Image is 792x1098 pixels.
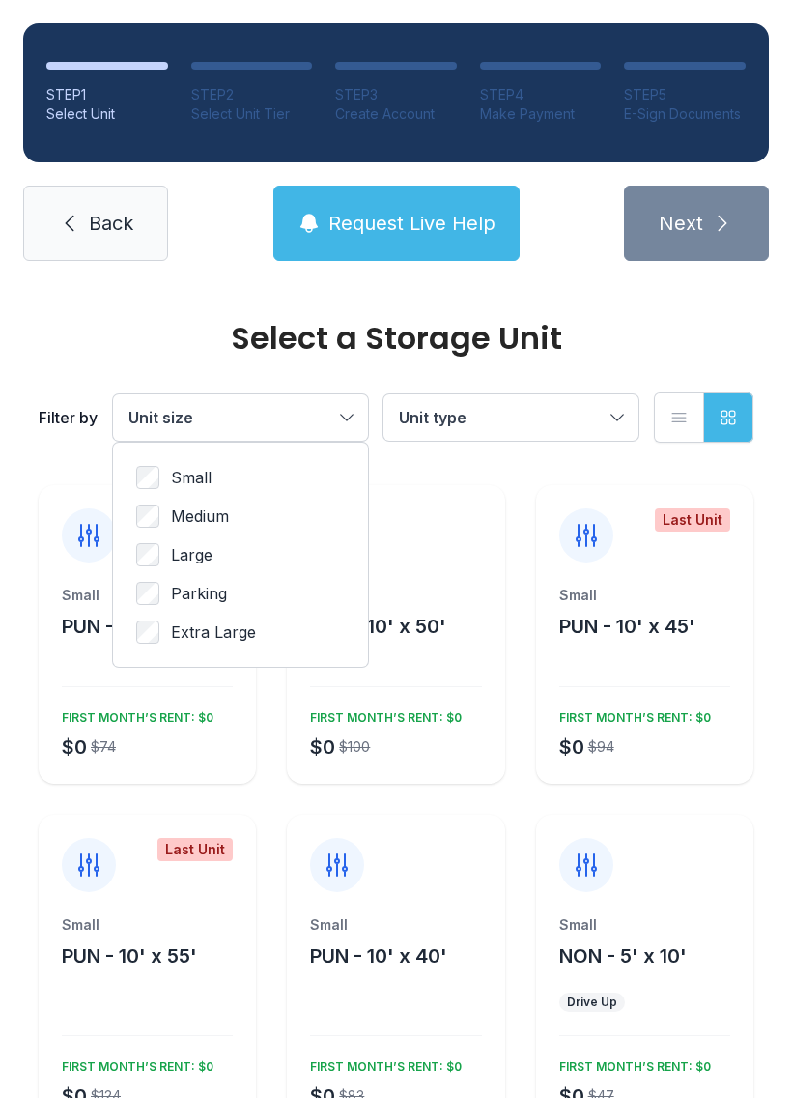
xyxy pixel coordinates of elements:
div: $0 [310,734,335,761]
div: FIRST MONTH’S RENT: $0 [54,1052,213,1075]
span: Large [171,543,212,566]
span: PUN - 10' x 40' [310,944,447,968]
div: $100 [339,737,370,757]
div: STEP 4 [480,85,602,104]
div: Select a Storage Unit [39,323,753,354]
button: PUN - 10' x 55' [62,942,197,969]
div: FIRST MONTH’S RENT: $0 [54,703,213,726]
span: Request Live Help [328,210,495,237]
div: FIRST MONTH’S RENT: $0 [552,1052,711,1075]
div: Create Account [335,104,457,124]
input: Small [136,466,159,489]
span: PUN - 10' x 55' [62,944,197,968]
div: Filter by [39,406,98,429]
div: STEP 5 [624,85,746,104]
button: Unit size [113,394,368,441]
div: Select Unit Tier [191,104,313,124]
span: NON - 5' x 10' [559,944,687,968]
button: PUN - 10' x 35' [62,613,198,640]
div: FIRST MONTH’S RENT: $0 [302,1052,462,1075]
input: Large [136,543,159,566]
div: Small [62,586,233,605]
div: Make Payment [480,104,602,124]
div: Small [559,586,730,605]
span: Next [659,210,703,237]
button: PUN - 10' x 40' [310,942,447,969]
span: Extra Large [171,621,256,644]
button: NON - 5' x 10' [559,942,687,969]
button: PUN - 10' x 45' [559,613,695,640]
div: STEP 3 [335,85,457,104]
div: $94 [588,737,614,757]
div: Small [310,586,481,605]
div: $0 [559,734,584,761]
span: PUN - 10' x 45' [559,615,695,638]
div: STEP 1 [46,85,168,104]
button: Unit type [383,394,638,441]
button: PUN - 10' x 50' [310,613,446,640]
span: Unit type [399,408,467,427]
span: Parking [171,582,227,605]
div: Small [62,915,233,935]
div: FIRST MONTH’S RENT: $0 [302,703,462,726]
input: Parking [136,582,159,605]
div: Small [310,915,481,935]
div: STEP 2 [191,85,313,104]
span: Medium [171,505,229,528]
div: FIRST MONTH’S RENT: $0 [552,703,711,726]
div: Small [559,915,730,935]
div: $0 [62,734,87,761]
span: Back [89,210,133,237]
span: PUN - 10' x 50' [310,615,446,638]
div: Last Unit [655,508,730,532]
span: Unit size [128,408,193,427]
div: Last Unit [157,838,233,861]
input: Extra Large [136,621,159,644]
span: Small [171,466,212,489]
input: Medium [136,505,159,528]
div: E-Sign Documents [624,104,746,124]
div: Drive Up [567,995,617,1010]
span: PUN - 10' x 35' [62,615,198,638]
div: Select Unit [46,104,168,124]
div: $74 [91,737,116,757]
